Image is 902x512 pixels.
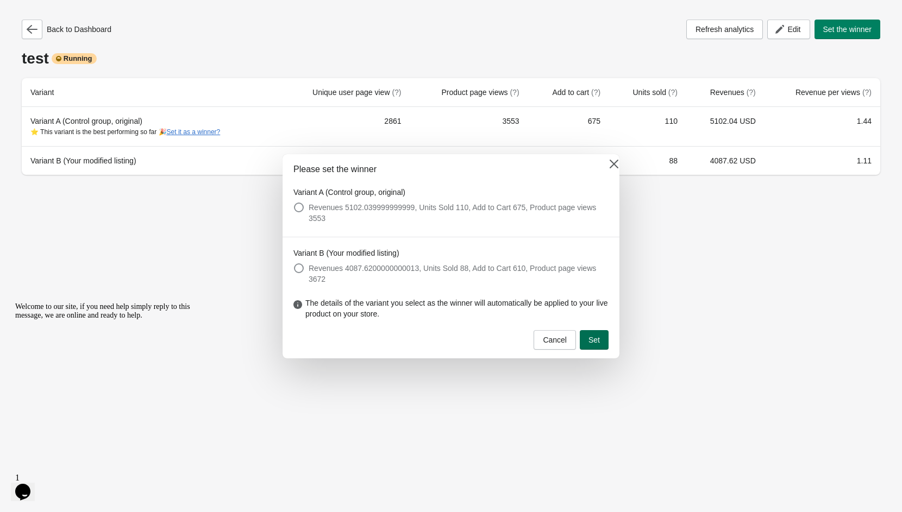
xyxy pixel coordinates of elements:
button: Cancel [534,330,576,350]
span: Welcome to our site, if you need help simply reply to this message, we are online and ready to help. [4,4,179,21]
button: Set [580,330,609,350]
legend: Variant A (Control group, original) [293,187,405,198]
span: Cancel [543,336,567,344]
span: Set [588,336,600,344]
legend: Variant B (Your modified listing) [293,248,399,258]
iframe: chat widget [11,298,206,463]
iframe: chat widget [11,469,46,501]
span: Revenues 4087.6200000000013, Units Sold 88, Add to Cart 610, Product page views 3672 [309,263,609,285]
div: The details of the variant you select as the winner will automatically be applied to your live pr... [283,298,619,330]
span: Revenues 5102.039999999999, Units Sold 110, Add to Cart 675, Product page views 3553 [309,202,609,224]
div: Welcome to our site, if you need help simply reply to this message, we are online and ready to help. [4,4,200,22]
